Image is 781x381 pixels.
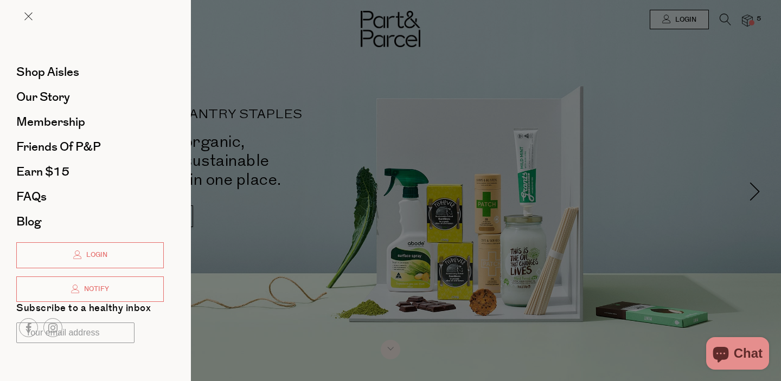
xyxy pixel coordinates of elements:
[16,141,164,153] a: Friends of P&P
[16,138,101,156] span: Friends of P&P
[16,116,164,128] a: Membership
[16,91,164,103] a: Our Story
[16,303,151,317] label: Subscribe to a healthy inbox
[16,188,47,205] span: FAQs
[84,250,107,260] span: Login
[703,337,772,372] inbox-online-store-chat: Shopify online store chat
[16,66,164,78] a: Shop Aisles
[16,242,164,268] a: Login
[16,113,85,131] span: Membership
[16,213,41,230] span: Blog
[16,63,79,81] span: Shop Aisles
[81,285,109,294] span: Notify
[16,191,164,203] a: FAQs
[16,216,164,228] a: Blog
[16,276,164,302] a: Notify
[16,166,164,178] a: Earn $15
[16,88,70,106] span: Our Story
[16,163,69,180] span: Earn $15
